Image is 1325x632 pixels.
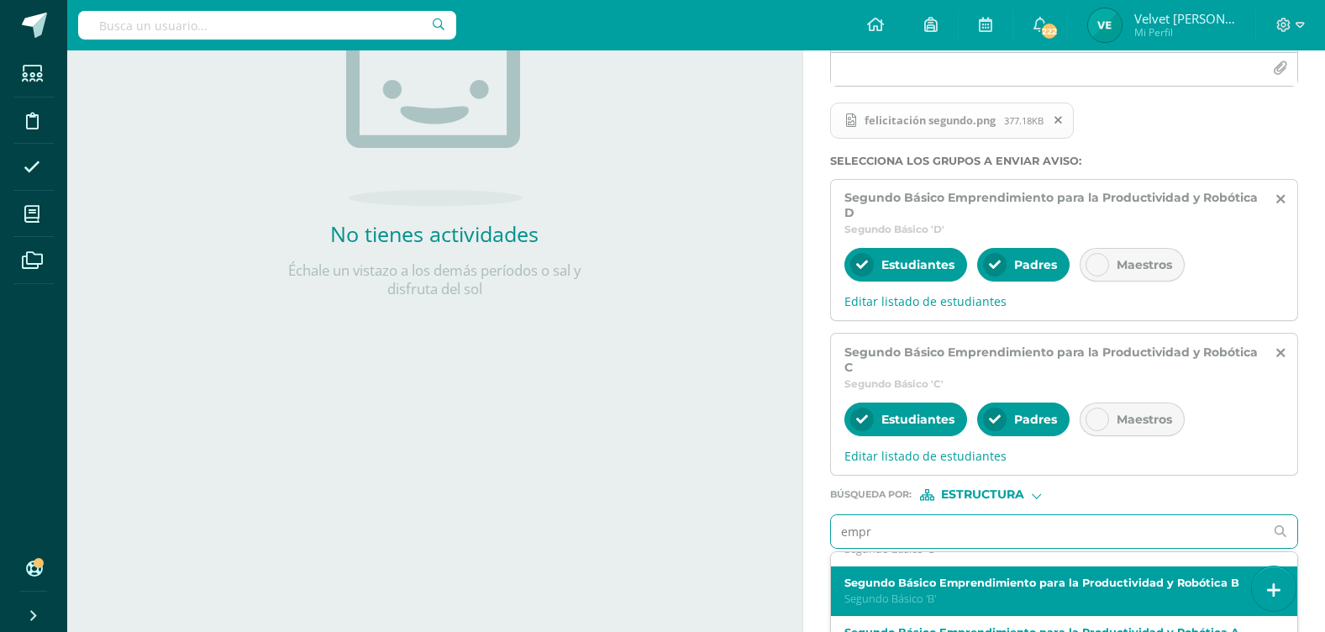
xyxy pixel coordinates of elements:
span: 377.18KB [1004,114,1044,127]
span: Búsqueda por : [830,490,912,499]
span: Segundo Básico Emprendimiento para la Productividad y Robótica D [844,190,1262,220]
span: Padres [1014,257,1057,272]
span: felicitación segundo.png [856,113,1004,127]
span: Editar listado de estudiantes [844,448,1284,464]
img: 19b1e203de8e9b1ed5dcdd77fbbab152.png [1088,8,1122,42]
span: Estudiantes [881,257,954,272]
span: Estructura [941,490,1024,499]
span: 222 [1040,22,1059,40]
input: Busca un usuario... [78,11,456,39]
span: Segundo Básico 'C' [844,377,944,390]
span: Velvet [PERSON_NAME] [1134,10,1235,27]
label: Selecciona los grupos a enviar aviso : [830,155,1298,167]
p: Échale un vistazo a los demás períodos o sal y disfruta del sol [266,261,602,298]
label: Segundo Básico Emprendimiento para la Productividad y Robótica B [844,577,1265,589]
span: Maestros [1117,257,1172,272]
input: Ej. Primero primaria [831,515,1265,548]
span: Editar listado de estudiantes [844,293,1284,309]
span: Maestros [1117,412,1172,427]
span: Segundo Básico Emprendimiento para la Productividad y Robótica C [844,345,1262,375]
span: felicitación segundo.png [830,103,1075,140]
div: [object Object] [920,489,1046,501]
span: Segundo Básico 'D' [844,223,944,235]
span: Remover archivo [1044,111,1073,129]
p: Segundo Básico 'B' [844,592,1265,606]
span: Estudiantes [881,412,954,427]
span: Padres [1014,412,1057,427]
span: Mi Perfil [1134,25,1235,39]
h2: No tienes actividades [266,219,602,248]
